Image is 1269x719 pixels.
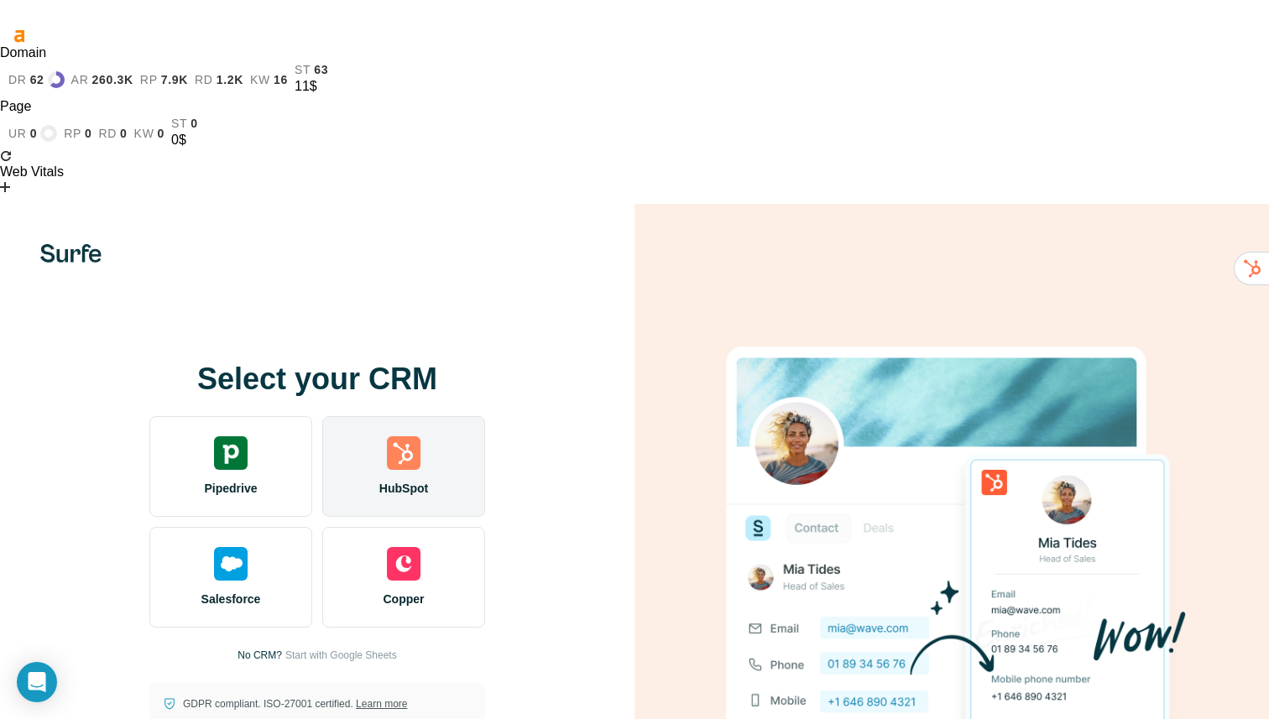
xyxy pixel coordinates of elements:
[285,648,397,663] button: Start with Google Sheets
[64,127,81,140] span: rp
[27,44,40,57] img: website_grey.svg
[8,73,27,86] span: dr
[204,480,257,497] span: Pipedrive
[44,44,185,57] div: Domain: [DOMAIN_NAME]
[195,73,213,86] span: rd
[387,547,420,581] img: copper's logo
[387,436,420,470] img: hubspot's logo
[384,591,425,607] span: Copper
[158,127,165,140] span: 0
[314,63,328,76] span: 63
[140,73,188,86] a: rp7.9K
[40,244,102,263] img: Surfe's logo
[379,480,428,497] span: HubSpot
[217,73,243,86] span: 1.2K
[30,73,44,86] span: 62
[8,125,57,142] a: ur0
[17,662,57,702] div: Open Intercom Messenger
[140,73,158,86] span: rp
[214,547,248,581] img: salesforce's logo
[27,27,40,40] img: logo_orange.svg
[8,71,65,88] a: dr62
[171,130,198,150] div: 0$
[85,127,92,140] span: 0
[64,99,150,110] div: Domain Overview
[47,27,82,40] div: v 4.0.25
[201,591,261,607] span: Salesforce
[295,63,311,76] span: st
[98,127,117,140] span: rd
[71,73,89,86] span: ar
[195,73,243,86] a: rd1.2K
[356,698,407,710] a: Learn more
[98,127,127,140] a: rd0
[149,362,485,396] h1: Select your CRM
[295,76,328,96] div: 11$
[191,117,198,130] span: 0
[45,97,59,111] img: tab_domain_overview_orange.svg
[250,73,270,86] span: kw
[183,696,407,711] p: GDPR compliant. ISO-27001 certified.
[71,73,133,86] a: ar260.3K
[274,73,288,86] span: 16
[250,73,288,86] a: kw16
[238,648,282,663] p: No CRM?
[120,127,128,140] span: 0
[134,127,164,140] a: kw0
[167,97,180,111] img: tab_keywords_by_traffic_grey.svg
[214,436,248,470] img: pipedrive's logo
[171,117,198,130] a: st0
[295,63,328,76] a: st63
[8,127,27,140] span: ur
[185,99,283,110] div: Keywords by Traffic
[161,73,188,86] span: 7.9K
[171,117,187,130] span: st
[134,127,154,140] span: kw
[91,73,133,86] span: 260.3K
[30,127,38,140] span: 0
[64,127,91,140] a: rp0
